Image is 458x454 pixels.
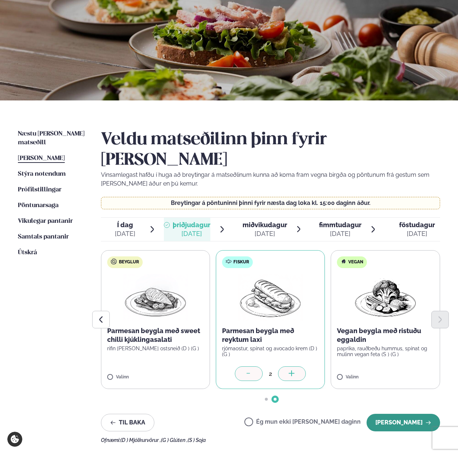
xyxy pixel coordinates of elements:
button: Til baka [101,414,154,431]
span: Beyglur [119,259,139,265]
p: Vinsamlegast hafðu í huga að breytingar á matseðlinum kunna að koma fram vegna birgða og pöntunum... [101,171,440,188]
span: Vegan [348,259,363,265]
span: [PERSON_NAME] [18,155,65,161]
a: Samtals pantanir [18,233,69,241]
button: Next slide [431,311,449,328]
a: Næstu [PERSON_NAME] matseðill [18,130,86,147]
p: paprika, rauðbeðu hummus, spínat og mulinn vegan feta (S ) (G ) [337,346,433,357]
div: Ofnæmi: [101,437,440,443]
span: Útskrá [18,249,37,256]
span: Fiskur [233,259,249,265]
p: Parmesan beygla með reyktum laxi [222,327,319,344]
p: rjómaostur, spínat og avocado krem (D ) (G ) [222,346,319,357]
span: Go to slide 1 [265,398,268,401]
img: bagle-new-16px.svg [111,259,117,264]
span: fimmtudagur [319,221,361,229]
div: [DATE] [115,229,135,238]
img: fish.svg [226,259,232,264]
span: Samtals pantanir [18,234,69,240]
span: Pöntunarsaga [18,202,59,209]
a: Cookie settings [7,432,22,447]
a: Útskrá [18,248,37,257]
img: Vegan.svg [341,259,346,264]
h2: Veldu matseðilinn þinn fyrir [PERSON_NAME] [101,130,440,171]
span: miðvikudagur [243,221,287,229]
a: [PERSON_NAME] [18,154,65,163]
span: (S ) Soja [188,437,206,443]
a: Stýra notendum [18,170,66,179]
a: Prófílstillingar [18,186,61,194]
span: þriðjudagur [173,221,210,229]
a: Pöntunarsaga [18,201,59,210]
span: Go to slide 2 [274,398,277,401]
p: Vegan beygla með ristuðu eggaldin [337,327,433,344]
img: Chicken-breast.png [123,274,188,321]
span: Prófílstillingar [18,187,61,193]
p: rifin [PERSON_NAME] ostsneið (D ) (G ) [107,346,204,351]
span: (D ) Mjólkurvörur , [120,437,161,443]
div: [DATE] [173,229,210,238]
div: 2 [263,370,278,378]
div: [DATE] [399,229,435,238]
p: Breytingar á pöntuninni þinni fyrir næsta dag loka kl. 15:00 daginn áður. [108,200,432,206]
div: [DATE] [319,229,361,238]
span: Í dag [115,221,135,229]
span: föstudagur [399,221,435,229]
img: Vegan.png [353,274,418,321]
span: Vikulegar pantanir [18,218,73,224]
span: (G ) Glúten , [161,437,188,443]
div: [DATE] [243,229,287,238]
button: [PERSON_NAME] [367,414,440,431]
a: Vikulegar pantanir [18,217,73,226]
span: Stýra notendum [18,171,66,177]
button: Previous slide [92,311,110,328]
p: Parmesan beygla með sweet chilli kjúklingasalati [107,327,204,344]
span: Næstu [PERSON_NAME] matseðill [18,131,85,146]
img: Panini.png [238,274,303,321]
